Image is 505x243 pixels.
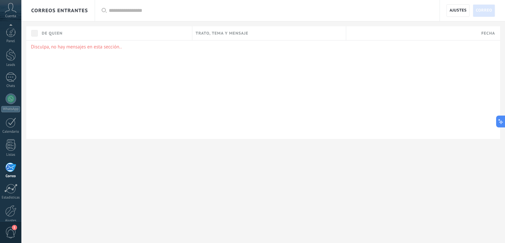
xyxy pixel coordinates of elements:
[12,225,17,230] span: 1
[476,5,492,16] span: Correo
[1,196,20,200] div: Estadísticas
[1,174,20,178] div: Correo
[1,39,20,43] div: Panel
[449,5,467,16] span: Ajustes
[1,219,20,223] div: Ajustes
[5,14,16,18] span: Cuenta
[42,30,62,37] span: De quien
[1,63,20,67] div: Leads
[1,106,20,112] div: WhatsApp
[473,4,495,17] a: Correo
[481,30,495,37] span: Fecha
[31,44,495,50] p: Disculpa, no hay mensajes en esta sección..
[1,153,20,157] div: Listas
[446,4,469,17] a: Ajustes
[196,30,248,37] span: Trato, tema y mensaje
[1,84,20,88] div: Chats
[1,130,20,134] div: Calendario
